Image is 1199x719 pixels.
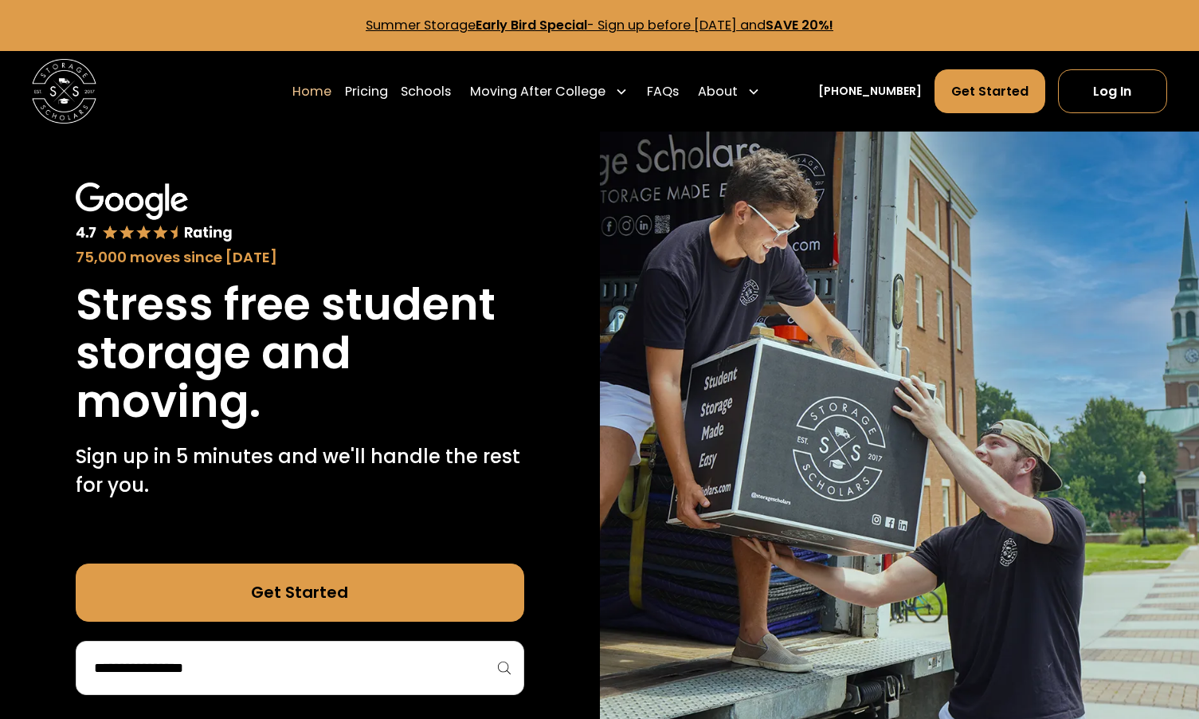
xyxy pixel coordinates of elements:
[647,69,679,113] a: FAQs
[401,69,451,113] a: Schools
[76,246,524,268] div: 75,000 moves since [DATE]
[366,16,833,34] a: Summer StorageEarly Bird Special- Sign up before [DATE] andSAVE 20%!
[1058,69,1167,112] a: Log In
[76,281,524,426] h1: Stress free student storage and moving.
[464,69,634,113] div: Moving After College
[470,82,605,101] div: Moving After College
[76,442,524,500] p: Sign up in 5 minutes and we'll handle the rest for you.
[292,69,331,113] a: Home
[32,59,96,123] a: home
[766,16,833,34] strong: SAVE 20%!
[32,59,96,123] img: Storage Scholars main logo
[935,69,1045,112] a: Get Started
[345,69,388,113] a: Pricing
[476,16,587,34] strong: Early Bird Special
[76,183,233,242] img: Google 4.7 star rating
[76,564,524,621] a: Get Started
[818,83,922,100] a: [PHONE_NUMBER]
[698,82,738,101] div: About
[692,69,766,113] div: About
